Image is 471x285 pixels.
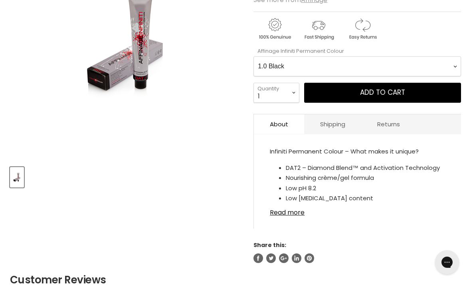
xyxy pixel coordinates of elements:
img: genuine.gif [253,17,296,41]
select: Quantity [253,83,299,103]
label: Affinage Infiniti Permanent Colour [253,47,344,55]
li: DAT2 – Diamond Blend™ and Activation Technology [286,163,445,173]
button: Add to cart [304,83,461,103]
img: shipping.gif [297,17,340,41]
img: returns.gif [341,17,384,41]
a: Read more [270,204,445,216]
iframe: Gorgias live chat messenger [431,247,463,277]
li: Fade resistant permanent colour [286,203,445,214]
img: Affinage Infiniti Permanent Colour [11,168,23,187]
aside: Share this: [253,241,461,263]
li: Low [MEDICAL_DATA] content [286,193,445,203]
div: Infiniti Permanent Colour – What makes it unique? [270,146,445,157]
a: About [254,114,304,134]
li: Low pH 8.2 [286,183,445,193]
span: Add to cart [360,88,405,97]
button: Affinage Infiniti Permanent Colour [10,167,24,187]
span: Share this: [253,241,286,249]
li: Nourishing crème/gel formula [286,173,445,183]
a: Returns [361,114,416,134]
a: Shipping [304,114,361,134]
div: Product thumbnails [9,165,243,187]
